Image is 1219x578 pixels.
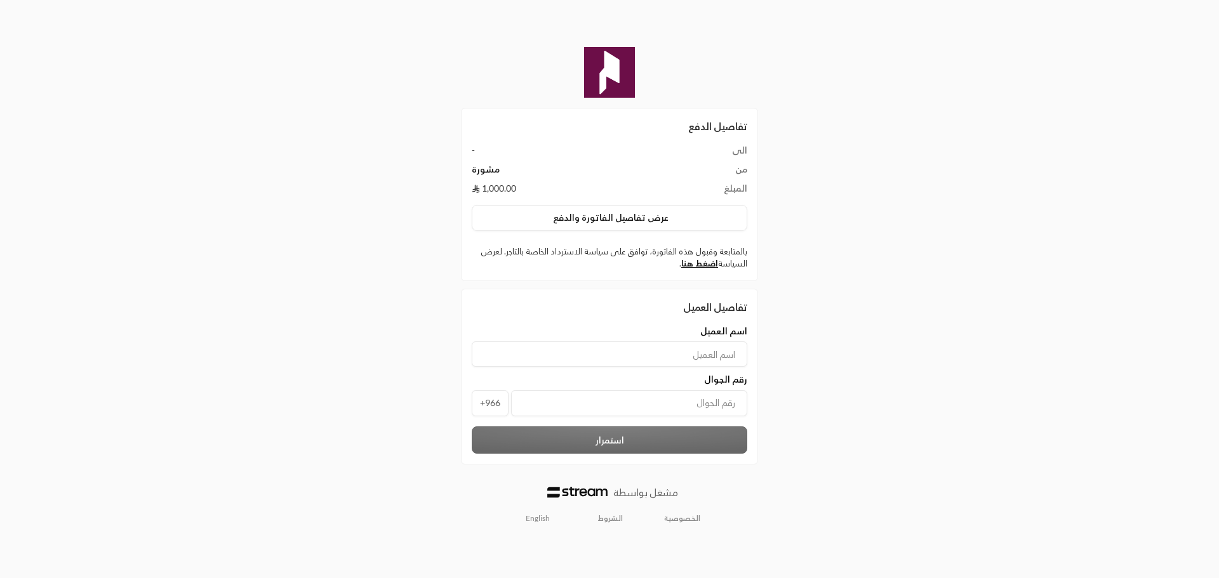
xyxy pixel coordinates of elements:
[700,325,747,338] span: اسم العميل
[584,47,635,98] img: Company Logo
[651,182,747,195] td: المبلغ
[547,487,608,498] img: Logo
[519,508,557,529] a: English
[472,119,747,134] h2: تفاصيل الدفع
[681,258,718,268] a: اضغط هنا
[472,390,509,416] span: +966
[704,373,747,386] span: رقم الجوال
[472,182,651,195] td: 1,000.00
[511,390,747,416] input: رقم الجوال
[664,513,700,523] a: الخصوصية
[472,163,651,182] td: مشورة
[472,144,651,163] td: -
[472,205,747,232] button: عرض تفاصيل الفاتورة والدفع
[472,299,747,315] div: تفاصيل العميل
[472,341,747,367] input: اسم العميل
[598,513,623,523] a: الشروط
[472,246,747,270] label: بالمتابعة وقبول هذه الفاتورة، توافق على سياسة الاسترداد الخاصة بالتاجر. لعرض السياسة .
[651,163,747,182] td: من
[651,144,747,163] td: الى
[613,485,678,500] p: مشغل بواسطة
